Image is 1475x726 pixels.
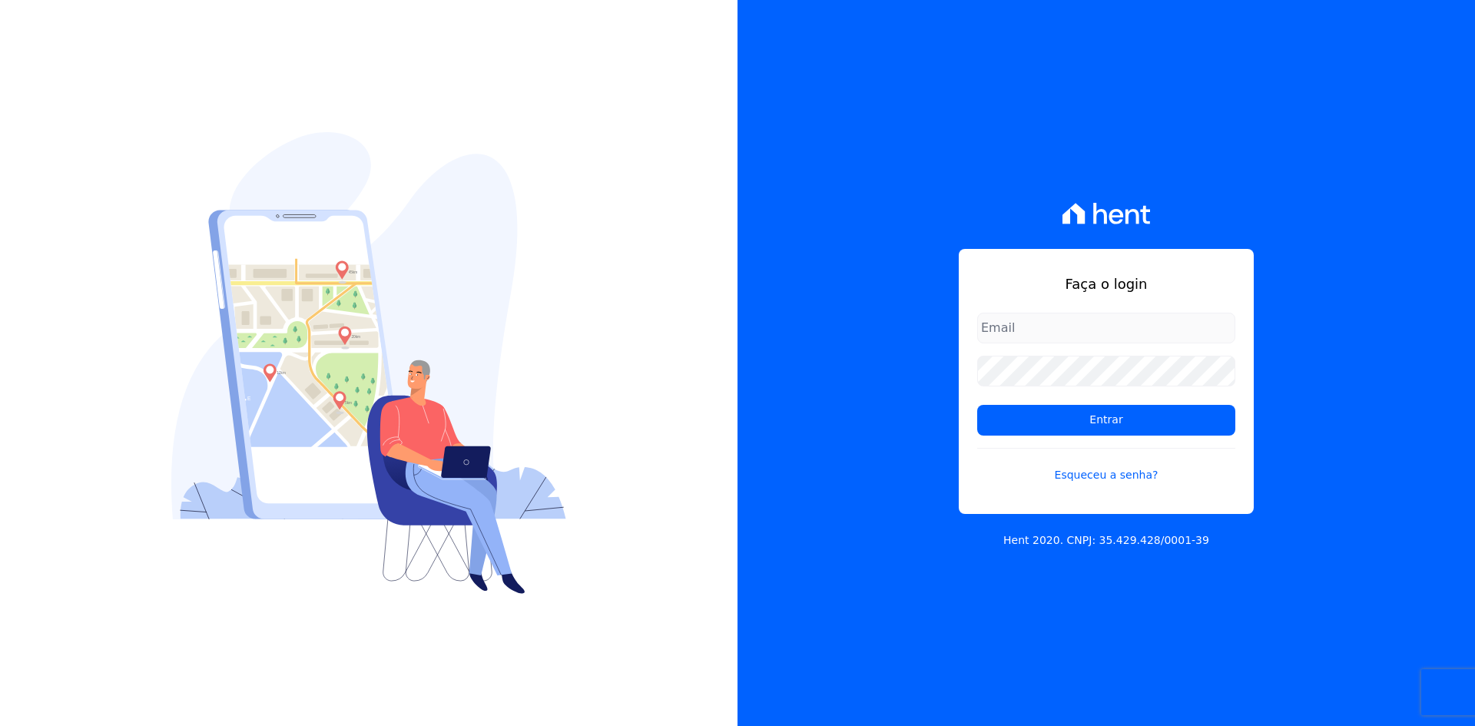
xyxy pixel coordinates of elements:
input: Email [977,313,1235,343]
p: Hent 2020. CNPJ: 35.429.428/0001-39 [1003,532,1209,549]
a: Esqueceu a senha? [977,448,1235,483]
h1: Faça o login [977,273,1235,294]
img: Login [171,132,566,594]
input: Entrar [977,405,1235,436]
